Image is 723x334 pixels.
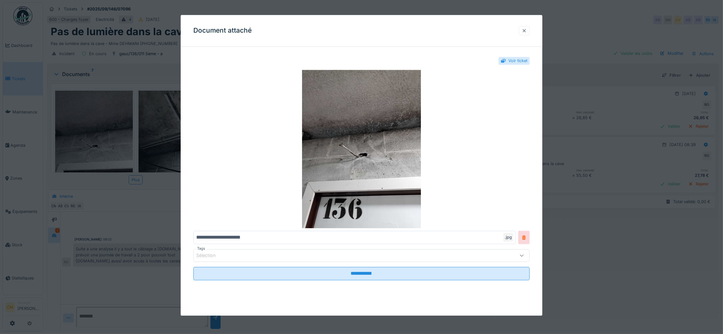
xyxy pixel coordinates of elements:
label: Tags [196,246,206,252]
div: Sélection [196,252,225,259]
div: Voir ticket [508,58,527,64]
h3: Document attaché [193,27,252,35]
img: f96aae4f-ded4-41cd-b60c-e7db057660af-IMG_20250915_084758_873.jpg [193,70,530,228]
div: .jpg [503,233,513,242]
